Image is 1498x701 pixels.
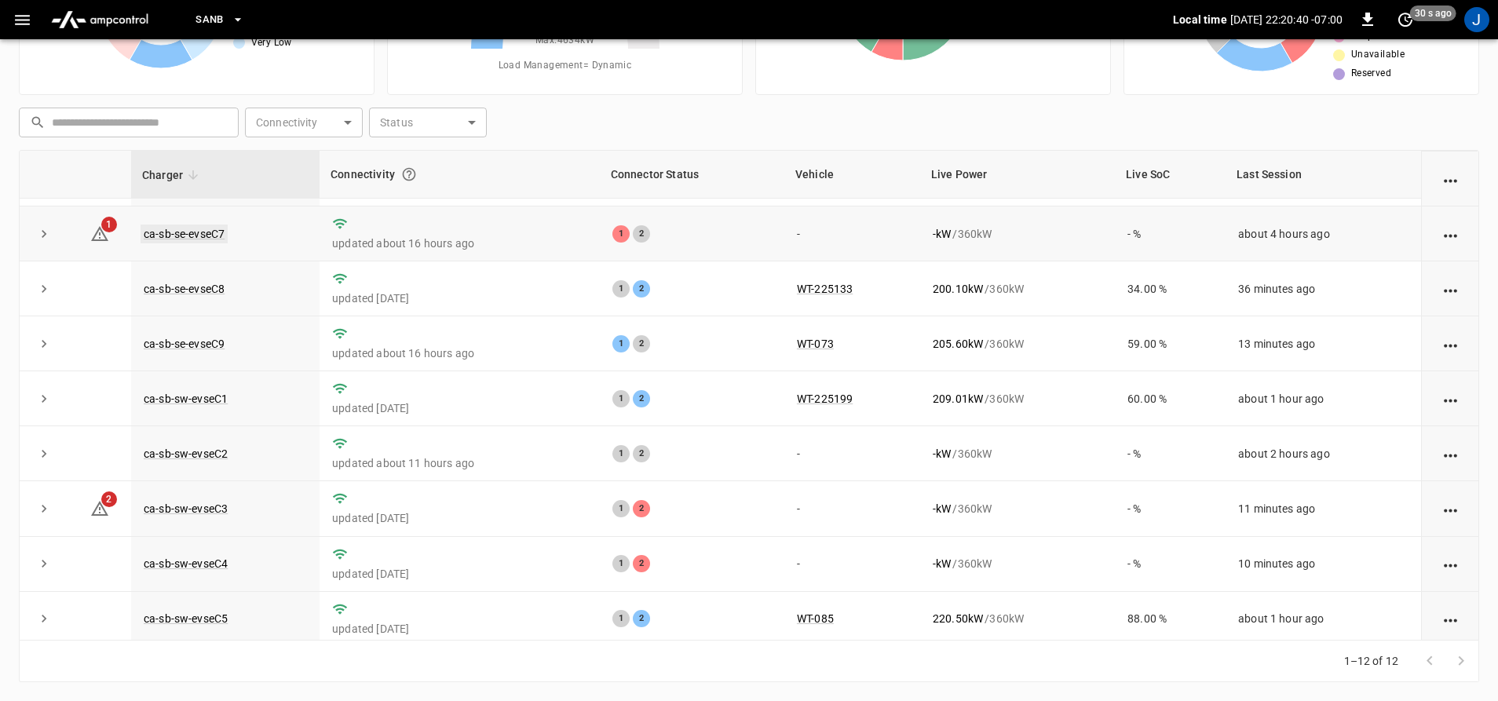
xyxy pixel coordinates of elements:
div: / 360 kW [933,391,1102,407]
button: expand row [32,332,56,356]
div: action cell options [1441,171,1460,187]
td: about 2 hours ago [1226,426,1421,481]
th: Live Power [920,151,1115,199]
div: 2 [633,390,650,407]
p: updated [DATE] [332,510,587,526]
span: SanB [195,11,224,29]
td: - % [1115,537,1226,592]
div: / 360 kW [933,611,1102,626]
div: 1 [612,610,630,627]
span: Very Low [251,35,292,51]
a: WT-225199 [797,392,853,405]
td: about 4 hours ago [1226,206,1421,261]
p: updated [DATE] [332,400,587,416]
div: / 360 kW [933,556,1102,571]
p: 220.50 kW [933,611,983,626]
span: 1 [101,217,117,232]
div: 2 [633,500,650,517]
div: 1 [612,500,630,517]
p: - kW [933,446,951,462]
span: 2 [101,491,117,507]
div: action cell options [1441,226,1460,242]
p: 1–12 of 12 [1344,653,1399,669]
td: 88.00 % [1115,592,1226,647]
a: ca-sb-se-evseC7 [141,225,228,243]
p: 209.01 kW [933,391,983,407]
span: Reserved [1351,66,1391,82]
th: Last Session [1226,151,1421,199]
p: updated [DATE] [332,621,587,637]
div: / 360 kW [933,226,1102,242]
p: 205.60 kW [933,336,983,352]
a: 1 [90,227,109,239]
td: 34.00 % [1115,261,1226,316]
td: - % [1115,206,1226,261]
button: SanB [189,5,250,35]
td: - % [1115,481,1226,536]
div: / 360 kW [933,446,1102,462]
td: - % [1115,426,1226,481]
span: Load Management = Dynamic [499,58,632,74]
div: action cell options [1441,446,1460,462]
div: action cell options [1441,281,1460,297]
div: 1 [612,445,630,462]
p: updated about 11 hours ago [332,455,587,471]
p: updated [DATE] [332,290,587,306]
button: expand row [32,497,56,520]
button: Connection between the charger and our software. [395,160,423,188]
span: Unavailable [1351,47,1405,63]
p: [DATE] 22:20:40 -07:00 [1230,12,1343,27]
a: ca-sb-sw-evseC2 [144,447,228,460]
td: - [784,426,920,481]
a: ca-sb-sw-evseC4 [144,557,228,570]
div: action cell options [1441,501,1460,517]
span: Max. 4634 kW [535,33,594,49]
a: ca-sb-sw-evseC5 [144,612,228,625]
a: WT-225133 [797,283,853,295]
th: Vehicle [784,151,920,199]
p: updated about 16 hours ago [332,235,587,251]
span: Charger [142,166,203,184]
div: action cell options [1441,336,1460,352]
button: expand row [32,552,56,575]
div: action cell options [1441,391,1460,407]
button: expand row [32,277,56,301]
div: / 360 kW [933,336,1102,352]
button: expand row [32,387,56,411]
span: 30 s ago [1410,5,1456,21]
td: about 1 hour ago [1226,592,1421,647]
div: 1 [612,390,630,407]
button: set refresh interval [1393,7,1418,32]
div: / 360 kW [933,281,1102,297]
td: 10 minutes ago [1226,537,1421,592]
td: 36 minutes ago [1226,261,1421,316]
div: 2 [633,555,650,572]
th: Connector Status [600,151,784,199]
p: - kW [933,501,951,517]
div: 2 [633,335,650,352]
a: ca-sb-sw-evseC3 [144,502,228,515]
div: 1 [612,335,630,352]
td: 60.00 % [1115,371,1226,426]
a: ca-sb-sw-evseC1 [144,392,228,405]
td: - [784,537,920,592]
p: - kW [933,226,951,242]
p: updated about 16 hours ago [332,345,587,361]
p: Local time [1173,12,1227,27]
button: expand row [32,222,56,246]
div: 1 [612,555,630,572]
div: 2 [633,225,650,243]
button: expand row [32,442,56,466]
a: 2 [90,502,109,514]
div: / 360 kW [933,501,1102,517]
a: WT-085 [797,612,834,625]
th: Live SoC [1115,151,1226,199]
div: 2 [633,610,650,627]
div: 2 [633,445,650,462]
a: WT-073 [797,338,834,350]
p: 200.10 kW [933,281,983,297]
div: action cell options [1441,556,1460,571]
td: 11 minutes ago [1226,481,1421,536]
button: expand row [32,607,56,630]
td: 13 minutes ago [1226,316,1421,371]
